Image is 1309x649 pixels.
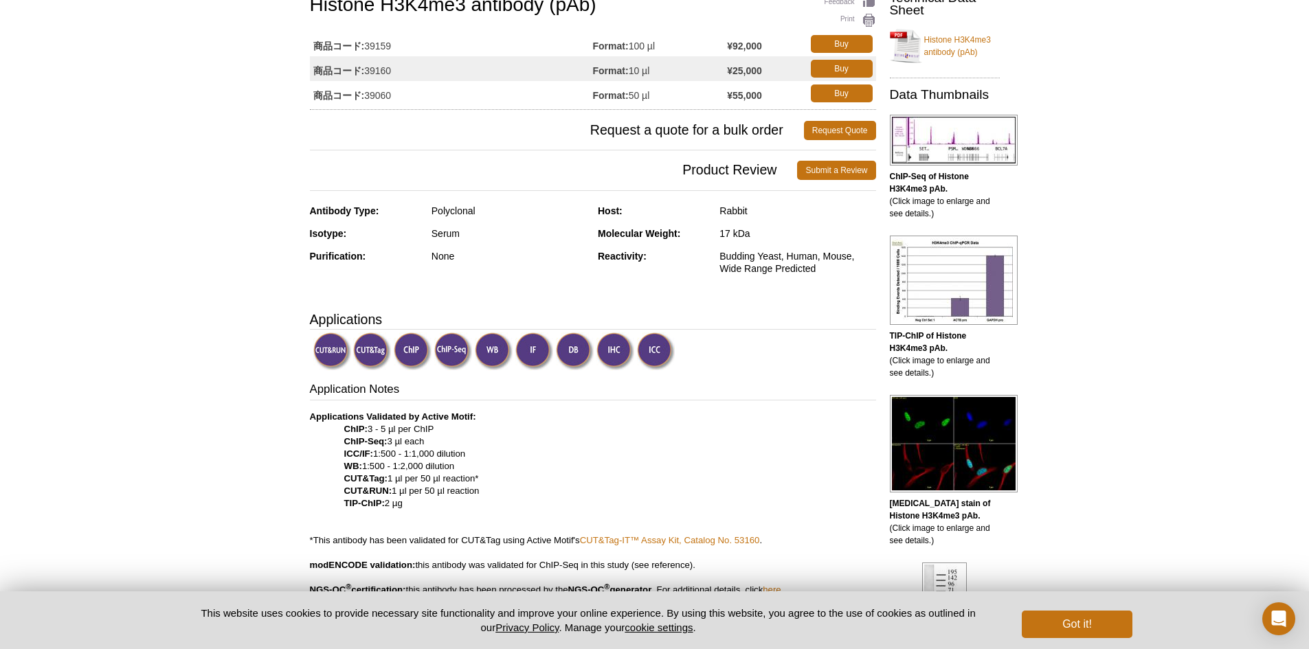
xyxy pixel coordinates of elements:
img: ChIP Validated [394,332,432,370]
h2: Data Thumbnails [890,89,1000,101]
strong: Format: [593,40,629,52]
p: (Click image to enlarge and see details.) [890,497,1000,547]
div: None [432,250,588,262]
strong: TIP-ChIP: [344,498,385,508]
a: Print [825,13,876,28]
strong: Reactivity: [598,251,647,262]
b: NGS-QC generator [568,584,652,595]
img: CUT&RUN Validated [313,332,351,370]
span: Product Review [310,161,798,180]
div: Budding Yeast, Human, Mouse, Wide Range Predicted [719,250,875,275]
strong: Host: [598,205,623,216]
span: Request a quote for a bulk order [310,121,804,140]
b: modENCODE validation: [310,560,416,570]
b: NGS-QC certification: [310,584,406,595]
strong: Molecular Weight: [598,228,680,239]
img: Immunocytochemistry Validated [637,332,675,370]
td: 100 µl [593,32,728,56]
img: CUT&Tag Validated [353,332,391,370]
h3: Applications [310,309,876,330]
button: Got it! [1022,611,1132,638]
strong: ¥92,000 [727,40,762,52]
sup: ® [604,582,609,591]
td: 39160 [310,56,593,81]
p: (Click image to enlarge and see details.) [890,330,1000,379]
img: Dot Blot Validated [556,332,594,370]
a: Histone H3K4me3 antibody (pAb) [890,25,1000,67]
a: Privacy Policy [495,622,559,633]
div: Rabbit [719,205,875,217]
a: Buy [811,35,873,53]
div: Open Intercom Messenger [1262,602,1295,635]
strong: 商品コード: [313,40,365,52]
b: [MEDICAL_DATA] stain of Histone H3K4me3 pAb. [890,499,991,521]
b: TIP-ChIP of Histone H3K4me3 pAb. [890,331,967,353]
strong: WB: [344,461,362,471]
strong: ChIP: [344,424,368,434]
strong: 商品コード: [313,65,365,77]
td: 39159 [310,32,593,56]
sup: ® [346,582,351,591]
b: ChIP-Seq of Histone H3K4me3 pAb. [890,172,969,194]
strong: CUT&Tag: [344,473,388,483]
strong: Purification: [310,251,366,262]
a: Buy [811,60,873,78]
strong: Format: [593,65,629,77]
img: Histone H3K4me3 antibody (pAb) tested by TIP-ChIP. [890,236,1018,325]
td: 39060 [310,81,593,106]
p: 3 - 5 µl per ChIP 3 µl each 1:500 - 1:1,000 dilution 1:500 - 1:2,000 dilution 1 µl per 50 µl reac... [310,411,876,633]
img: Immunohistochemistry Validated [596,332,634,370]
strong: ChIP-Seq: [344,436,388,446]
strong: Antibody Type: [310,205,379,216]
a: CUT&Tag-IT™ Assay Kit, Catalog No. 53160 [580,535,760,545]
b: Applications Validated by Active Motif: [310,411,476,422]
strong: CUT&RUN: [344,486,392,496]
img: Histone H3K4me3 antibody (pAb) tested by ChIP-Seq. [890,115,1018,166]
img: Western Blot Validated [475,332,513,370]
img: Histone H3K4me3 antibody (pAb) tested by immunofluorescence. [890,395,1018,492]
td: 10 µl [593,56,728,81]
a: Submit a Review [797,161,875,180]
img: Immunofluorescence Validated [515,332,553,370]
button: cookie settings [625,622,693,633]
strong: Format: [593,89,629,102]
p: This website uses cookies to provide necessary site functionality and improve your online experie... [177,606,1000,635]
div: Polyclonal [432,205,588,217]
a: Buy [811,84,873,102]
td: 50 µl [593,81,728,106]
strong: Isotype: [310,228,347,239]
div: Serum [432,227,588,240]
strong: ¥25,000 [727,65,762,77]
strong: 商品コード: [313,89,365,102]
a: Request Quote [804,121,876,140]
div: 17 kDa [719,227,875,240]
strong: ¥55,000 [727,89,762,102]
img: ChIP-Seq Validated [434,332,472,370]
a: here [763,584,781,595]
h3: Application Notes [310,381,876,400]
strong: ICC/IF: [344,448,374,459]
p: (Click image to enlarge and see details.) [890,170,1000,220]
